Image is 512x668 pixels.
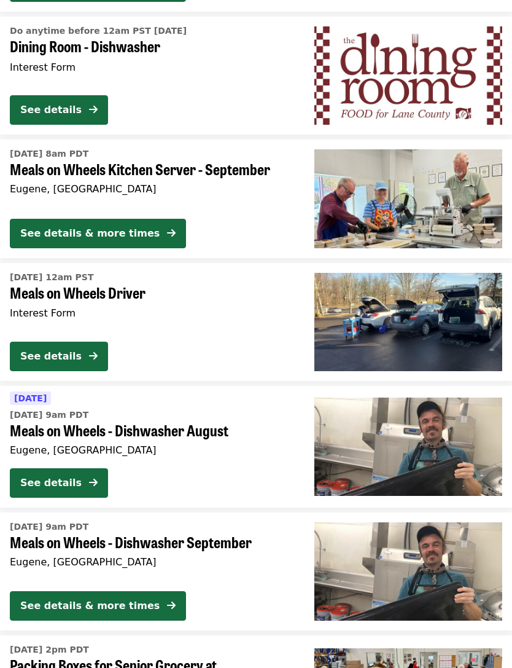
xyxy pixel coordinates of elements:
i: arrow-right icon [89,350,98,362]
span: Meals on Wheels Driver [10,284,295,302]
button: See details [10,342,108,371]
div: See details & more times [20,226,160,241]
img: Meals on Wheels - Dishwasher September organized by FOOD For Lane County [314,522,502,621]
i: arrow-right icon [167,227,176,239]
span: [DATE] [14,393,47,403]
img: Dining Room - Dishwasher organized by FOOD For Lane County [314,26,502,125]
button: See details [10,95,108,125]
time: [DATE] 8am PDT [10,147,88,160]
button: See details & more times [10,219,186,248]
time: [DATE] 9am PDT [10,409,88,422]
span: Meals on Wheels - Dishwasher September [10,533,295,551]
div: Eugene, [GEOGRAPHIC_DATA] [10,556,295,568]
button: See details & more times [10,591,186,621]
time: [DATE] 9am PDT [10,521,88,533]
time: [DATE] 12am PST [10,271,93,284]
div: Eugene, [GEOGRAPHIC_DATA] [10,183,295,195]
div: See details [20,103,82,117]
div: See details & more times [20,599,160,613]
button: See details [10,468,108,498]
img: Meals on Wheels Kitchen Server - September organized by FOOD For Lane County [314,149,502,248]
i: arrow-right icon [89,477,98,489]
span: Meals on Wheels Kitchen Server - September [10,160,295,178]
span: Dining Room - Dishwasher [10,37,295,55]
i: arrow-right icon [167,600,176,611]
div: See details [20,476,82,490]
img: Meals on Wheels - Dishwasher August organized by FOOD For Lane County [314,398,502,496]
img: Meals on Wheels Driver organized by FOOD For Lane County [314,273,502,371]
span: Meals on Wheels - Dishwasher August [10,422,295,439]
time: [DATE] 2pm PDT [10,643,89,656]
i: arrow-right icon [89,104,98,116]
span: Interest Form [10,61,76,73]
span: Do anytime before 12am PST [DATE] [10,26,187,36]
span: Interest Form [10,307,76,319]
div: Eugene, [GEOGRAPHIC_DATA] [10,444,295,456]
div: See details [20,349,82,364]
